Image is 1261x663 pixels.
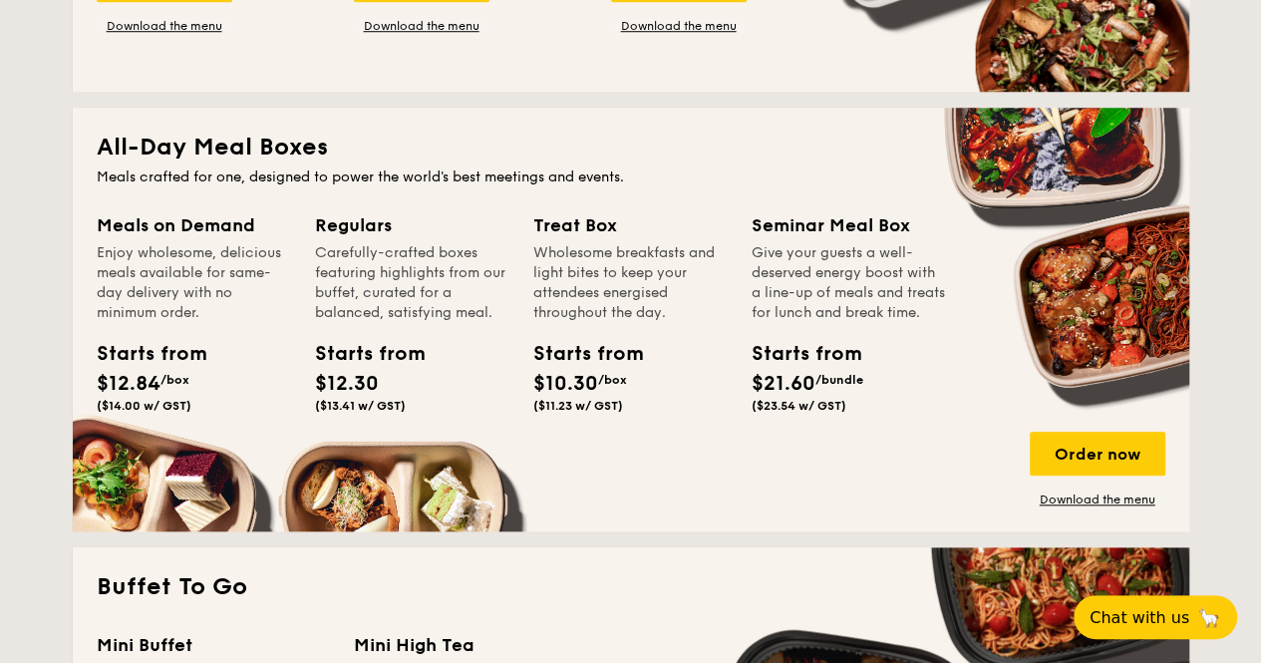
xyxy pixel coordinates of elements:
div: Give your guests a well-deserved energy boost with a line-up of meals and treats for lunch and br... [752,243,946,323]
span: $12.84 [97,372,160,396]
span: ($14.00 w/ GST) [97,399,191,413]
h2: Buffet To Go [97,571,1165,603]
a: Download the menu [97,18,232,34]
span: /box [598,373,627,387]
span: Chat with us [1090,608,1189,627]
span: $21.60 [752,372,815,396]
button: Chat with us🦙 [1074,595,1237,639]
span: ($23.54 w/ GST) [752,399,846,413]
div: Mini Buffet [97,631,330,659]
div: Starts from [533,339,623,369]
span: /box [160,373,189,387]
span: 🦙 [1197,606,1221,629]
a: Download the menu [1030,492,1165,507]
div: Mini High Tea [354,631,587,659]
span: $10.30 [533,372,598,396]
div: Meals on Demand [97,211,291,239]
span: /bundle [815,373,863,387]
a: Download the menu [354,18,489,34]
h2: All-Day Meal Boxes [97,132,1165,164]
div: Starts from [315,339,405,369]
div: Seminar Meal Box [752,211,946,239]
div: Regulars [315,211,509,239]
div: Enjoy wholesome, delicious meals available for same-day delivery with no minimum order. [97,243,291,323]
a: Download the menu [611,18,747,34]
div: Wholesome breakfasts and light bites to keep your attendees energised throughout the day. [533,243,728,323]
span: ($11.23 w/ GST) [533,399,623,413]
div: Starts from [97,339,186,369]
span: $12.30 [315,372,379,396]
div: Carefully-crafted boxes featuring highlights from our buffet, curated for a balanced, satisfying ... [315,243,509,323]
span: ($13.41 w/ GST) [315,399,406,413]
div: Order now [1030,432,1165,476]
div: Meals crafted for one, designed to power the world's best meetings and events. [97,167,1165,187]
div: Starts from [752,339,841,369]
div: Treat Box [533,211,728,239]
